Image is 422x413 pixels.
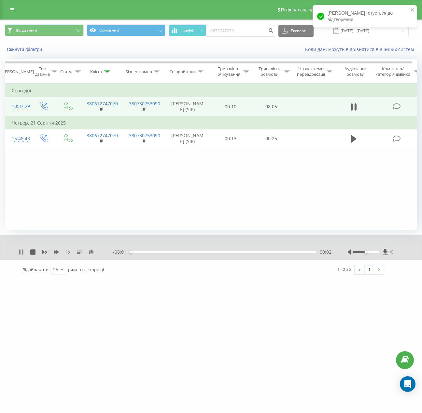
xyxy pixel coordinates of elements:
[320,249,331,255] span: 00:02
[5,47,45,52] button: Скинути фільтри
[5,24,84,36] button: Всі дзвінки
[251,129,292,148] td: 00:25
[169,24,206,36] button: Графік
[12,100,25,113] div: 10:37:29
[257,66,282,77] div: Тривалість розмови
[305,46,417,52] a: Коли дані можуть відрізнятися вiд інших систем
[206,25,275,37] input: Пошук за номером
[5,116,422,129] td: Четвер, 21 Серпня 2025
[364,265,374,274] a: 1
[400,376,415,392] div: Open Intercom Messenger
[12,132,25,145] div: 15:48:43
[60,69,73,74] div: Статус
[90,69,103,74] div: Клієнт
[297,66,325,77] div: Назва схеми переадресації
[374,66,412,77] div: Коментар/категорія дзвінка
[278,25,314,37] button: Експорт
[16,28,37,33] span: Всі дзвінки
[165,97,210,116] td: [PERSON_NAME] (SIP)
[125,69,152,74] div: Бізнес номер
[129,132,160,139] a: 380730753090
[87,24,166,36] button: Основний
[22,267,49,273] span: Відображати
[65,249,70,255] span: 1 x
[281,7,329,12] span: Реферальна програма
[87,132,118,139] a: 380672747070
[129,251,132,253] div: Accessibility label
[210,129,251,148] td: 00:13
[35,66,50,77] div: Тип дзвінка
[68,267,104,273] span: рядків на сторінці
[251,97,292,116] td: 08:05
[1,69,34,74] div: [PERSON_NAME]
[129,100,160,107] a: 380730753090
[365,251,367,253] div: Accessibility label
[210,97,251,116] td: 00:10
[169,69,196,74] div: Співробітник
[216,66,242,77] div: Тривалість очікування
[5,84,422,97] td: Сьогодні
[113,249,130,255] span: - 08:01
[340,66,371,77] div: Аудіозапис розмови
[87,100,118,107] a: 380672747070
[337,266,351,273] div: 1 - 2 з 2
[410,7,415,13] button: close
[313,5,417,27] div: [PERSON_NAME] готується до відтворення
[181,28,194,33] span: Графік
[165,129,210,148] td: [PERSON_NAME] (SIP)
[53,266,58,273] div: 25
